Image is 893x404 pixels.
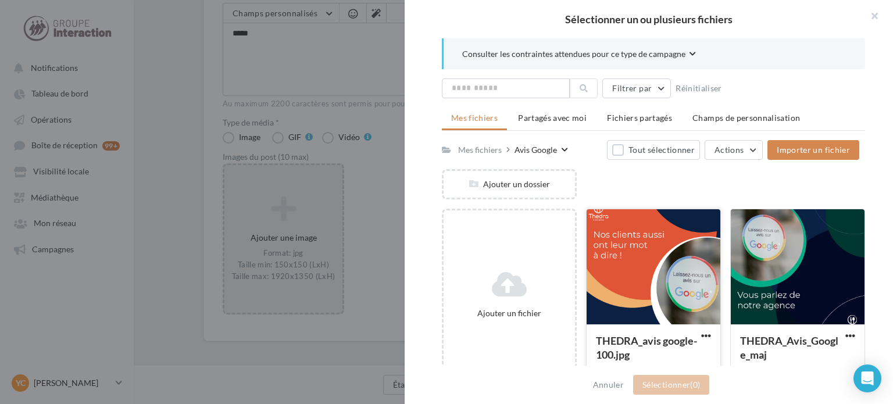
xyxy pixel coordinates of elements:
span: Consulter les contraintes attendues pour ce type de campagne [462,48,685,60]
span: THEDRA_avis google-100.jpg [596,334,697,361]
div: Format d'image: jpg [596,364,711,375]
button: Importer un fichier [767,140,859,160]
span: Actions [715,145,744,155]
span: Champs de personnalisation [692,113,800,123]
div: Avis Google [515,144,557,156]
div: Ajouter un dossier [444,178,575,190]
button: Filtrer par [602,78,671,98]
h2: Sélectionner un ou plusieurs fichiers [423,14,874,24]
div: Format d'image: jpg [740,364,855,375]
button: Sélectionner(0) [633,375,709,395]
button: Réinitialiser [671,81,727,95]
span: Importer un fichier [777,145,850,155]
button: Tout sélectionner [607,140,700,160]
span: (0) [690,380,700,389]
span: Partagés avec moi [518,113,587,123]
button: Annuler [588,378,628,392]
div: Ajouter un fichier [448,308,570,319]
div: Open Intercom Messenger [853,364,881,392]
span: Fichiers partagés [607,113,672,123]
button: Actions [705,140,763,160]
span: Mes fichiers [451,113,498,123]
span: THEDRA_Avis_Google_maj [740,334,838,361]
button: Consulter les contraintes attendues pour ce type de campagne [462,48,696,62]
div: Mes fichiers [458,144,502,156]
